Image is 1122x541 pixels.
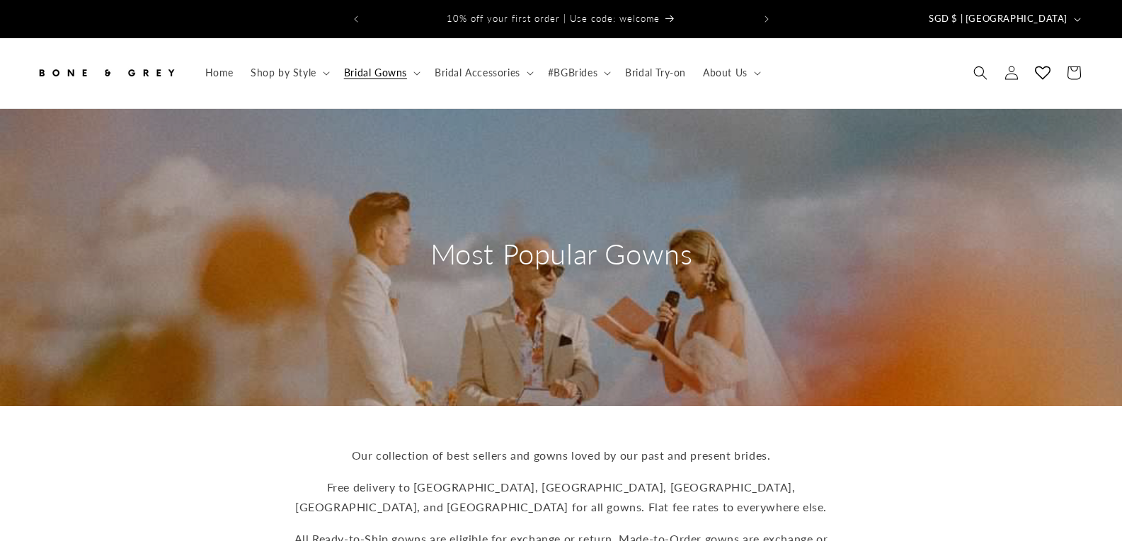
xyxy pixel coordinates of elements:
summary: #BGBrides [539,58,617,88]
summary: Shop by Style [242,58,336,88]
summary: Bridal Accessories [426,58,539,88]
button: Next announcement [751,6,782,33]
button: Previous announcement [340,6,372,33]
span: Home [205,66,234,79]
button: SGD $ | [GEOGRAPHIC_DATA] [920,6,1087,33]
span: Bridal Try-on [625,66,686,79]
p: Our collection of best sellers and gowns loved by our past and present brides. [285,446,837,466]
span: Shop by Style [251,66,316,79]
span: Bridal Accessories [435,66,520,79]
summary: About Us [694,58,767,88]
img: Bone and Grey Bridal [35,57,177,88]
h2: Most Popular Gowns [427,235,696,272]
a: Home [197,58,242,88]
a: Bridal Try-on [617,58,694,88]
span: About Us [703,66,748,79]
summary: Bridal Gowns [336,58,426,88]
a: Bone and Grey Bridal [30,52,183,94]
p: Free delivery to [GEOGRAPHIC_DATA], [GEOGRAPHIC_DATA], [GEOGRAPHIC_DATA], [GEOGRAPHIC_DATA], and ... [285,477,837,518]
span: SGD $ | [GEOGRAPHIC_DATA] [929,12,1067,26]
summary: Search [965,57,996,88]
span: #BGBrides [548,66,597,79]
span: Bridal Gowns [344,66,407,79]
span: 10% off your first order | Use code: welcome [447,13,660,24]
